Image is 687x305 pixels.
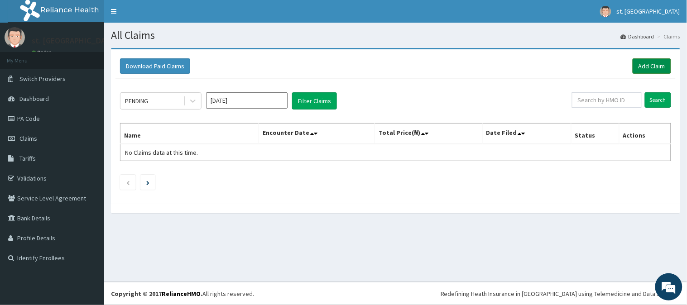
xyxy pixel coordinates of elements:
a: Add Claim [633,58,671,74]
input: Search [645,92,671,108]
input: Search by HMO ID [572,92,642,108]
span: No Claims data at this time. [125,148,198,157]
img: User Image [5,27,25,48]
input: Select Month and Year [206,92,288,109]
th: Name [120,124,259,144]
th: Date Filed [482,124,571,144]
th: Actions [619,124,671,144]
button: Download Paid Claims [120,58,190,74]
th: Status [571,124,619,144]
span: Dashboard [19,95,49,103]
img: User Image [600,6,611,17]
a: Previous page [126,178,130,186]
li: Claims [655,33,680,40]
p: st. [GEOGRAPHIC_DATA] [32,37,117,45]
a: Dashboard [621,33,654,40]
th: Encounter Date [259,124,375,144]
span: st. [GEOGRAPHIC_DATA] [617,7,680,15]
a: RelianceHMO [162,290,201,298]
h1: All Claims [111,29,680,41]
div: Redefining Heath Insurance in [GEOGRAPHIC_DATA] using Telemedicine and Data Science! [441,289,680,298]
strong: Copyright © 2017 . [111,290,202,298]
a: Online [32,49,53,56]
span: Claims [19,134,37,143]
a: Next page [146,178,149,186]
span: Switch Providers [19,75,66,83]
footer: All rights reserved. [104,282,687,305]
th: Total Price(₦) [375,124,482,144]
div: PENDING [125,96,148,105]
button: Filter Claims [292,92,337,110]
span: Tariffs [19,154,36,162]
